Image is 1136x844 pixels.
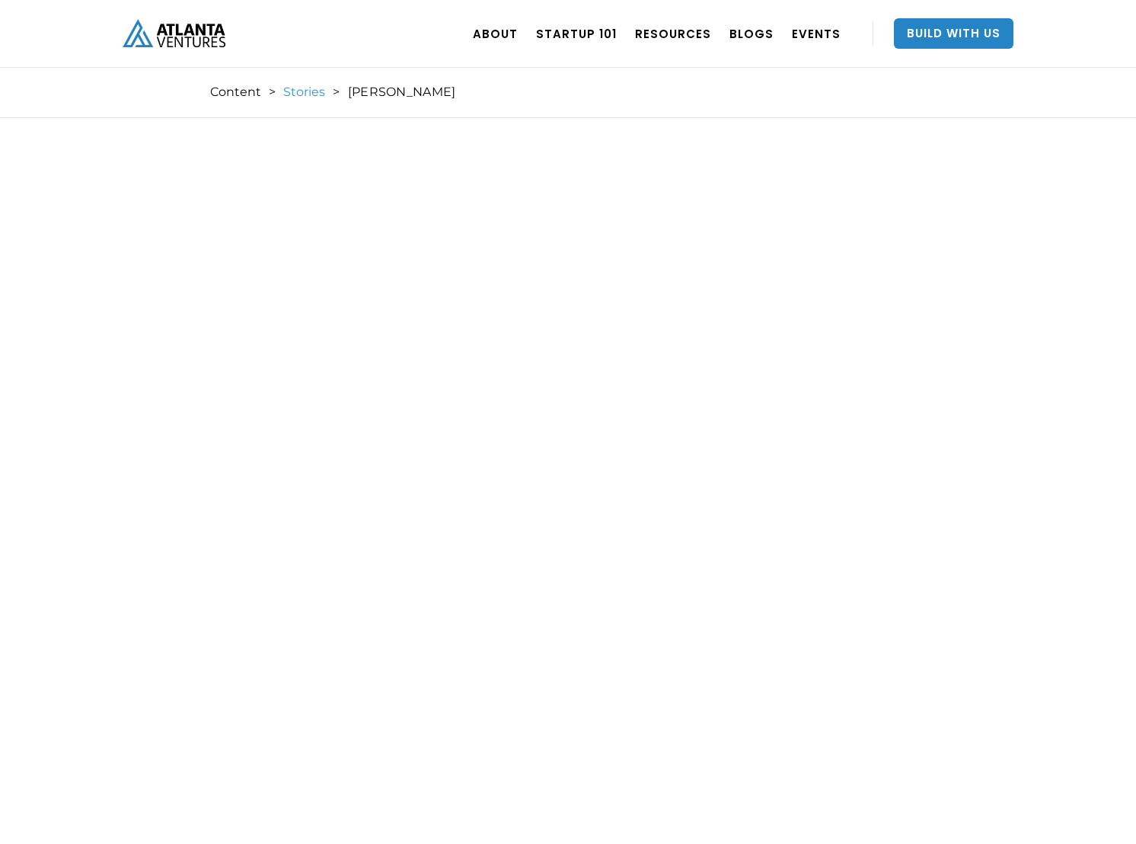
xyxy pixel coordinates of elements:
a: Startup 101 [536,12,617,55]
a: ABOUT [473,12,518,55]
a: Build With Us [894,18,1013,49]
div: [PERSON_NAME] [348,85,456,100]
div: > [333,85,340,100]
div: > [269,85,276,100]
a: RESOURCES [635,12,711,55]
a: Stories [283,85,325,100]
a: Content [210,85,261,100]
a: BLOGS [729,12,774,55]
a: EVENTS [792,12,841,55]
